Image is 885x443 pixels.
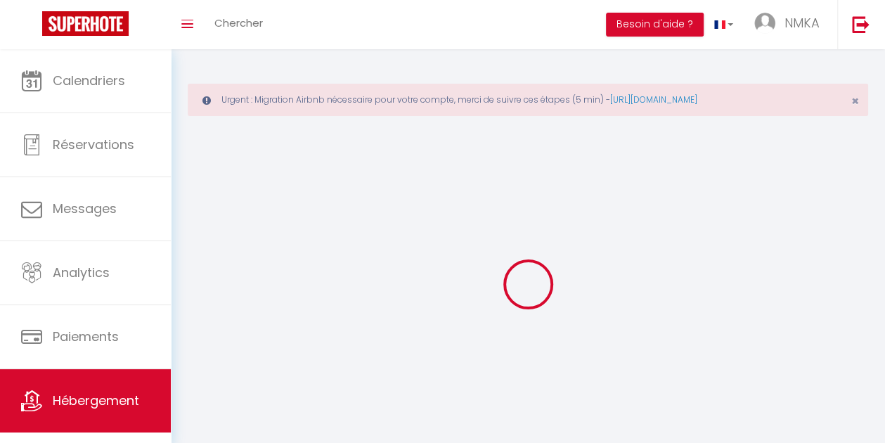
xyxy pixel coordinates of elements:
div: Urgent : Migration Airbnb nécessaire pour votre compte, merci de suivre ces étapes (5 min) - [188,84,868,116]
span: Calendriers [53,72,125,89]
img: Super Booking [42,11,129,36]
span: Réservations [53,136,134,153]
span: Chercher [214,15,263,30]
span: NMKA [784,14,820,32]
span: Hébergement [53,392,139,409]
span: Paiements [53,328,119,345]
span: Analytics [53,264,110,281]
img: ... [754,13,775,34]
img: logout [852,15,870,33]
span: Messages [53,200,117,217]
span: × [851,92,859,110]
button: Besoin d'aide ? [606,13,704,37]
button: Close [851,95,859,108]
a: [URL][DOMAIN_NAME] [610,94,697,105]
